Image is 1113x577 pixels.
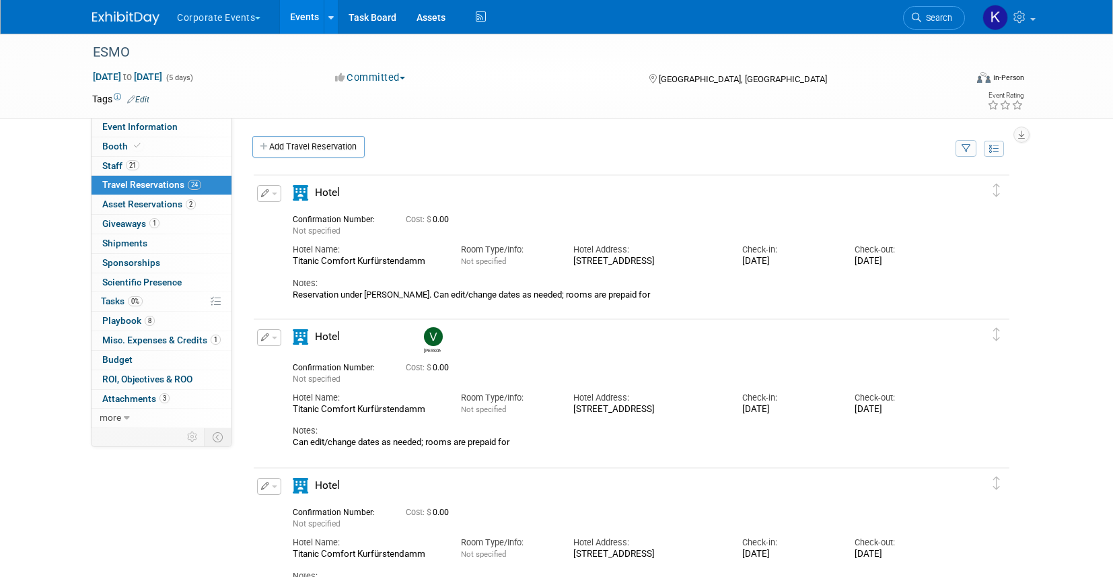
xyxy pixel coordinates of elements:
i: Booth reservation complete [134,142,141,149]
i: Hotel [293,329,308,345]
span: Giveaways [102,218,159,229]
div: Hotel Address: [573,537,721,549]
i: Click and drag to move item [993,184,1000,197]
span: Tasks [101,296,143,306]
div: [DATE] [855,256,947,267]
span: Cost: $ [406,508,433,517]
div: Reservation under [PERSON_NAME]. Can edit/change dates as needed; rooms are prepaid for [293,290,947,300]
div: Hotel Address: [573,244,721,256]
img: Format-Inperson.png [977,72,991,83]
div: Room Type/Info: [461,537,553,549]
span: ROI, Objectives & ROO [102,374,192,384]
img: ExhibitDay [92,11,159,25]
td: Toggle Event Tabs [205,428,232,446]
span: Sponsorships [102,257,160,268]
div: [DATE] [855,549,947,560]
div: In-Person [993,73,1024,83]
div: Hotel Address: [573,392,721,404]
a: Edit [127,95,149,104]
span: Scientific Presence [102,277,182,287]
span: 1 [211,335,221,345]
div: Event Format [886,70,1024,90]
a: Scientific Presence [92,273,231,292]
div: Valeria Bocharova [421,327,444,353]
a: Playbook8 [92,312,231,331]
a: Shipments [92,234,231,253]
span: 24 [188,180,201,190]
div: Notes: [293,277,947,290]
i: Hotel [293,478,308,494]
div: Confirmation Number: [293,359,386,373]
span: Attachments [102,393,170,404]
div: [STREET_ADDRESS] [573,549,721,560]
button: Committed [330,71,410,85]
div: Titanic Comfort Kurfürstendamm [293,256,441,267]
span: Not specified [293,226,340,236]
div: Check-in: [742,244,834,256]
span: 1 [149,218,159,228]
i: Click and drag to move item [993,477,1000,490]
span: more [100,412,121,423]
a: more [92,409,231,428]
div: Check-in: [742,537,834,549]
span: Not specified [461,549,506,559]
div: Event Rating [987,92,1024,99]
span: 0% [128,296,143,306]
span: Search [921,13,952,23]
span: 0.00 [406,508,454,517]
span: Not specified [293,374,340,384]
span: Event Information [102,121,178,132]
a: ROI, Objectives & ROO [92,370,231,389]
a: Giveaways1 [92,215,231,234]
div: Hotel Name: [293,537,441,549]
a: Search [903,6,965,30]
td: Tags [92,92,149,106]
div: [DATE] [742,256,834,267]
div: Can edit/change dates as needed; rooms are prepaid for [293,437,947,448]
span: 0.00 [406,215,454,224]
span: Booth [102,141,143,151]
div: Check-in: [742,392,834,404]
div: [DATE] [742,549,834,560]
div: Confirmation Number: [293,504,386,518]
a: Travel Reservations24 [92,176,231,195]
div: Valeria Bocharova [424,346,441,353]
div: Room Type/Info: [461,392,553,404]
div: Hotel Name: [293,392,441,404]
span: Not specified [461,257,506,266]
span: [DATE] [DATE] [92,71,163,83]
span: Staff [102,160,139,171]
span: to [121,71,134,82]
span: Budget [102,354,133,365]
span: 8 [145,316,155,326]
div: Check-out: [855,537,947,549]
span: (5 days) [165,73,193,82]
div: ESMO [88,40,945,65]
i: Click and drag to move item [993,328,1000,341]
span: Not specified [461,405,506,414]
span: Playbook [102,315,155,326]
span: 2 [186,199,196,209]
span: Hotel [315,331,340,343]
a: Event Information [92,118,231,137]
div: Hotel Name: [293,244,441,256]
span: Asset Reservations [102,199,196,209]
a: Booth [92,137,231,156]
span: Shipments [102,238,147,248]
a: Misc. Expenses & Credits1 [92,331,231,350]
span: 3 [159,393,170,403]
a: Tasks0% [92,292,231,311]
span: Cost: $ [406,215,433,224]
span: Cost: $ [406,363,433,372]
span: Travel Reservations [102,179,201,190]
span: 21 [126,160,139,170]
div: [STREET_ADDRESS] [573,256,721,267]
span: Not specified [293,519,340,529]
a: Attachments3 [92,390,231,409]
div: [DATE] [855,404,947,415]
a: Sponsorships [92,254,231,273]
a: Asset Reservations2 [92,195,231,214]
img: Keirsten Davis [982,5,1008,30]
img: Valeria Bocharova [424,327,443,346]
div: Notes: [293,425,947,437]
